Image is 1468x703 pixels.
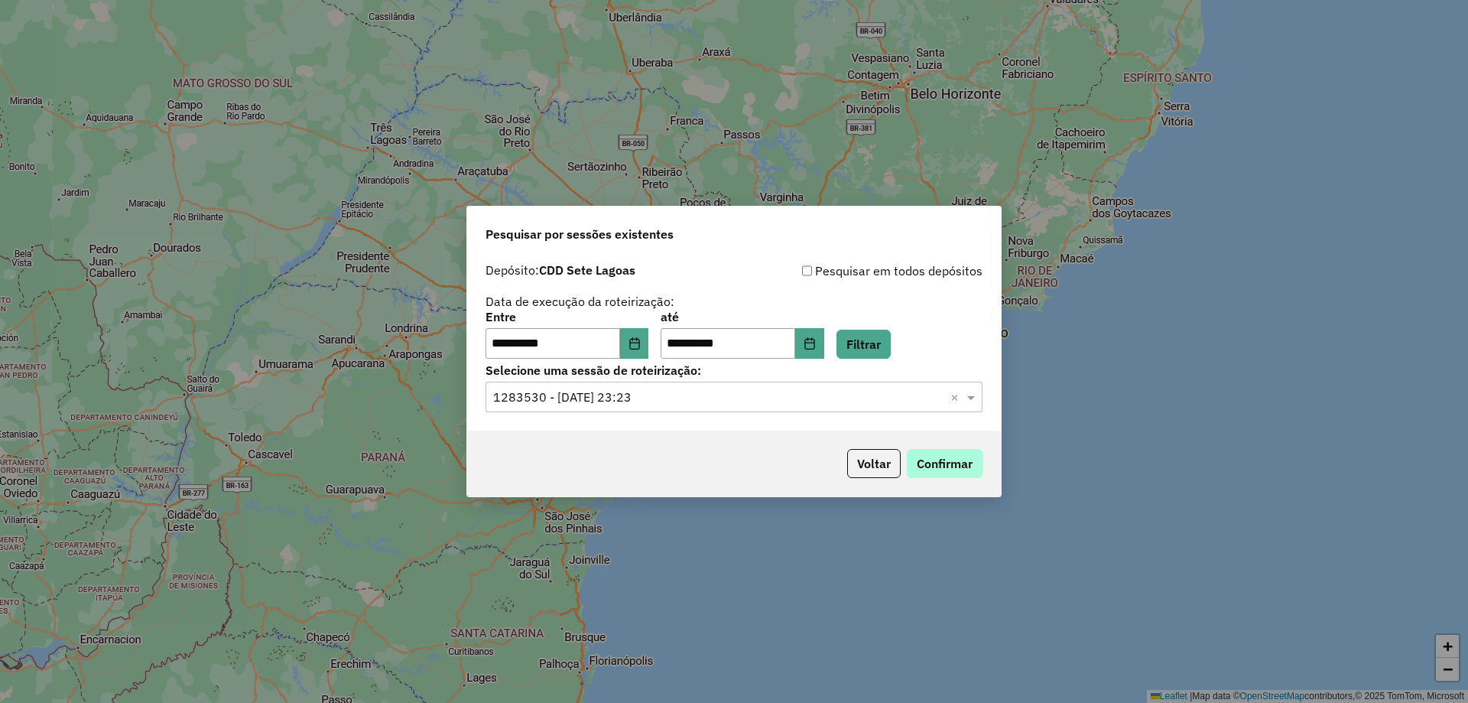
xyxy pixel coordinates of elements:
[734,262,982,280] div: Pesquisar em todos depósitos
[486,261,635,279] label: Depósito:
[836,330,891,359] button: Filtrar
[907,449,982,478] button: Confirmar
[620,328,649,359] button: Choose Date
[486,292,674,311] label: Data de execução da roteirização:
[661,308,823,326] label: até
[539,262,635,278] strong: CDD Sete Lagoas
[486,308,648,326] label: Entre
[486,361,982,379] label: Selecione uma sessão de roteirização:
[847,449,901,478] button: Voltar
[950,388,963,406] span: Clear all
[795,328,824,359] button: Choose Date
[486,225,674,243] span: Pesquisar por sessões existentes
